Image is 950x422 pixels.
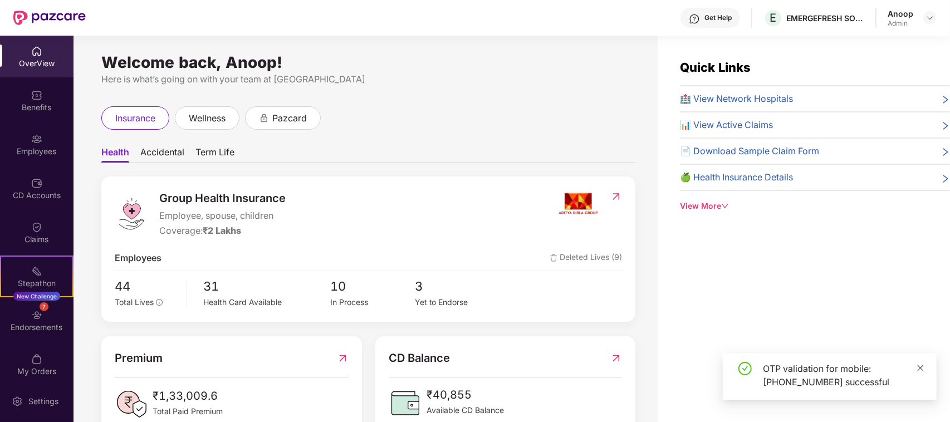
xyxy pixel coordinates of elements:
img: RedirectIcon [610,191,622,202]
img: svg+xml;base64,PHN2ZyBpZD0iRW1wbG95ZWVzIiB4bWxucz0iaHR0cDovL3d3dy53My5vcmcvMjAwMC9zdmciIHdpZHRoPS... [31,134,42,145]
div: View More [680,200,950,212]
span: Deleted Lives (9) [550,251,622,265]
span: CD Balance [389,350,450,367]
span: Health [101,146,129,163]
img: svg+xml;base64,PHN2ZyBpZD0iTXlfT3JkZXJzIiBkYXRhLW5hbWU9Ik15IE9yZGVycyIgeG1sbnM9Imh0dHA6Ly93d3cudz... [31,354,42,365]
div: Here is what’s going on with your team at [GEOGRAPHIC_DATA] [101,72,635,86]
img: PaidPremiumIcon [115,387,148,421]
span: ₹1,33,009.6 [153,387,223,405]
span: right [941,173,950,184]
span: ₹2 Lakhs [203,225,241,236]
span: 31 [203,277,330,296]
div: 7 [40,302,48,311]
div: Yet to Endorse [415,296,500,308]
span: down [721,202,729,210]
div: OTP validation for mobile: [PHONE_NUMBER] successful [763,362,923,389]
img: RedirectIcon [610,350,622,367]
span: Employees [115,251,161,265]
span: Employee, spouse, children [159,209,286,223]
img: CDBalanceIcon [389,386,422,420]
img: svg+xml;base64,PHN2ZyBpZD0iRW5kb3JzZW1lbnRzIiB4bWxucz0iaHR0cDovL3d3dy53My5vcmcvMjAwMC9zdmciIHdpZH... [31,310,42,321]
span: wellness [189,111,226,125]
span: Group Health Insurance [159,190,286,207]
img: deleteIcon [550,254,557,262]
span: Premium [115,350,163,367]
span: Available CD Balance [427,404,504,416]
img: RedirectIcon [337,350,349,367]
div: Stepathon [1,278,72,289]
span: pazcard [272,111,307,125]
span: 10 [330,277,415,296]
span: 🏥 View Network Hospitals [680,92,793,106]
span: Total Lives [115,297,154,307]
span: E [770,11,777,24]
span: info-circle [156,299,163,306]
img: svg+xml;base64,PHN2ZyBpZD0iSG9tZSIgeG1sbnM9Imh0dHA6Ly93d3cudzMub3JnLzIwMDAvc3ZnIiB3aWR0aD0iMjAiIG... [31,46,42,57]
img: New Pazcare Logo [13,11,86,25]
img: insurerIcon [557,190,599,218]
span: right [941,146,950,158]
span: close [917,364,924,372]
img: svg+xml;base64,PHN2ZyBpZD0iSGVscC0zMngzMiIgeG1sbnM9Imh0dHA6Ly93d3cudzMub3JnLzIwMDAvc3ZnIiB3aWR0aD... [689,13,700,24]
span: 44 [115,277,178,296]
span: ₹40,855 [427,386,504,404]
span: Total Paid Premium [153,405,223,418]
div: Anoop [888,8,913,19]
img: svg+xml;base64,PHN2ZyBpZD0iRHJvcGRvd24tMzJ4MzIiIHhtbG5zPSJodHRwOi8vd3d3LnczLm9yZy8yMDAwL3N2ZyIgd2... [925,13,934,22]
span: 🍏 Health Insurance Details [680,170,793,184]
div: animation [259,112,269,122]
span: right [941,120,950,132]
img: svg+xml;base64,PHN2ZyBpZD0iQ0RfQWNjb3VudHMiIGRhdGEtbmFtZT0iQ0QgQWNjb3VudHMiIHhtbG5zPSJodHRwOi8vd3... [31,178,42,189]
div: In Process [330,296,415,308]
div: Coverage: [159,224,286,238]
span: insurance [115,111,155,125]
div: Health Card Available [203,296,330,308]
div: New Challenge [13,292,60,301]
div: Admin [888,19,913,28]
span: Accidental [140,146,184,163]
img: svg+xml;base64,PHN2ZyBpZD0iQmVuZWZpdHMiIHhtbG5zPSJodHRwOi8vd3d3LnczLm9yZy8yMDAwL3N2ZyIgd2lkdGg9Ij... [31,90,42,101]
div: EMERGEFRESH SOLUTIONS PRIVATE LIMITED [786,13,864,23]
img: svg+xml;base64,PHN2ZyBpZD0iQ2xhaW0iIHhtbG5zPSJodHRwOi8vd3d3LnczLm9yZy8yMDAwL3N2ZyIgd2lkdGg9IjIwIi... [31,222,42,233]
div: Settings [25,396,62,407]
span: 3 [415,277,500,296]
span: check-circle [738,362,752,375]
span: Term Life [195,146,234,163]
span: 📄 Download Sample Claim Form [680,144,819,158]
span: 📊 View Active Claims [680,118,773,132]
img: svg+xml;base64,PHN2ZyBpZD0iU2V0dGluZy0yMHgyMCIgeG1sbnM9Imh0dHA6Ly93d3cudzMub3JnLzIwMDAvc3ZnIiB3aW... [12,396,23,407]
span: right [941,94,950,106]
div: Welcome back, Anoop! [101,58,635,67]
img: logo [115,197,148,230]
img: svg+xml;base64,PHN2ZyB4bWxucz0iaHR0cDovL3d3dy53My5vcmcvMjAwMC9zdmciIHdpZHRoPSIyMSIgaGVpZ2h0PSIyMC... [31,266,42,277]
span: Quick Links [680,60,751,75]
div: Get Help [704,13,732,22]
